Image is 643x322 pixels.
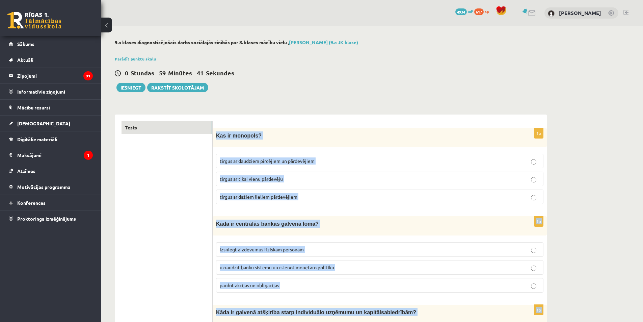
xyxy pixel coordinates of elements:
a: Parādīt punktu skalu [115,56,156,61]
span: Sekundes [206,69,234,77]
h2: 9.a klases diagnosticējošais darbs sociālajās zinībās par 8. klases mācību vielu , [115,40,547,45]
span: izsniegt aizdevumus fiziskām personām [220,246,304,252]
span: 4934 [455,8,467,15]
span: Proktoringa izmēģinājums [17,216,76,222]
a: Digitālie materiāli [9,131,93,147]
a: Rīgas 1. Tālmācības vidusskola [7,12,61,29]
a: Motivācijas programma [9,179,93,195]
legend: Informatīvie ziņojumi [17,84,93,99]
span: Kāda ir centrālās bankas galvenā loma? [216,221,319,227]
a: Aktuāli [9,52,93,68]
p: 1p [534,304,543,315]
span: 41 [197,69,204,77]
a: [DEMOGRAPHIC_DATA] [9,116,93,131]
button: Iesniegt [116,83,145,92]
a: [PERSON_NAME] [559,9,601,16]
span: Aktuāli [17,57,33,63]
a: 617 xp [474,8,492,14]
a: Proktoringa izmēģinājums [9,211,93,226]
span: Sākums [17,41,34,47]
a: Tests [122,121,212,134]
a: Informatīvie ziņojumi [9,84,93,99]
span: mP [468,8,473,14]
span: Mācību resursi [17,104,50,110]
span: tirgus ar tikai vienu pārdevēju [220,176,283,182]
a: Sākums [9,36,93,52]
a: 4934 mP [455,8,473,14]
span: xp [485,8,489,14]
input: tirgus ar tikai vienu pārdevēju [531,177,536,182]
i: 1 [84,151,93,160]
legend: Ziņojumi [17,68,93,83]
input: tirgus ar dažiem lieliem pārdevējiem [531,195,536,200]
p: 1p [534,128,543,139]
img: Aleksandrs Koroļovs [548,10,555,17]
span: Minūtes [168,69,192,77]
a: Atzīmes [9,163,93,179]
span: tirgus ar daudziem pircējiem un pārdevējiem [220,158,315,164]
a: Rakstīt skolotājam [147,83,208,92]
input: tirgus ar daudziem pircējiem un pārdevējiem [531,159,536,165]
input: izsniegt aizdevumus fiziskām personām [531,248,536,253]
input: pārdot akcijas un obligācijas [531,283,536,289]
span: Kas ir monopols? [216,133,262,139]
legend: Maksājumi [17,147,93,163]
span: Motivācijas programma [17,184,71,190]
a: [PERSON_NAME] (9.a JK klase) [289,39,358,45]
i: 91 [83,71,93,80]
a: Mācību resursi [9,100,93,115]
span: 0 [125,69,128,77]
span: Kāda ir galvenā atšķirība starp individuālo uzņēmumu un k [216,309,367,315]
a: Ziņojumi91 [9,68,93,83]
span: 59 [159,69,166,77]
span: apitālsabiedrībām [367,309,413,315]
input: uzraudzīt banku sistēmu un īstenot monetāro politiku [531,266,536,271]
p: 1p [534,216,543,227]
span: [DEMOGRAPHIC_DATA] [17,120,70,126]
span: uzraudzīt banku sistēmu un īstenot monetāro politiku [220,264,334,270]
span: tirgus ar dažiem lieliem pārdevējiem [220,194,297,200]
span: 617 [474,8,484,15]
span: Atzīmes [17,168,35,174]
a: Maksājumi1 [9,147,93,163]
span: ? [413,309,416,315]
span: Digitālie materiāli [17,136,57,142]
span: Stundas [131,69,154,77]
span: pārdot akcijas un obligācijas [220,282,279,288]
a: Konferences [9,195,93,210]
span: Konferences [17,200,46,206]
